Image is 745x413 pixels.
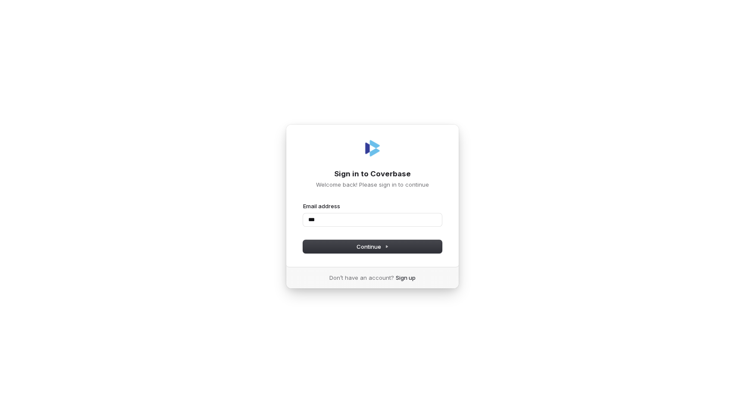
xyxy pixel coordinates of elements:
[303,240,442,253] button: Continue
[329,274,394,282] span: Don’t have an account?
[303,202,340,210] label: Email address
[357,243,389,250] span: Continue
[303,169,442,179] h1: Sign in to Coverbase
[362,138,383,159] img: Coverbase
[396,274,416,282] a: Sign up
[303,181,442,188] p: Welcome back! Please sign in to continue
